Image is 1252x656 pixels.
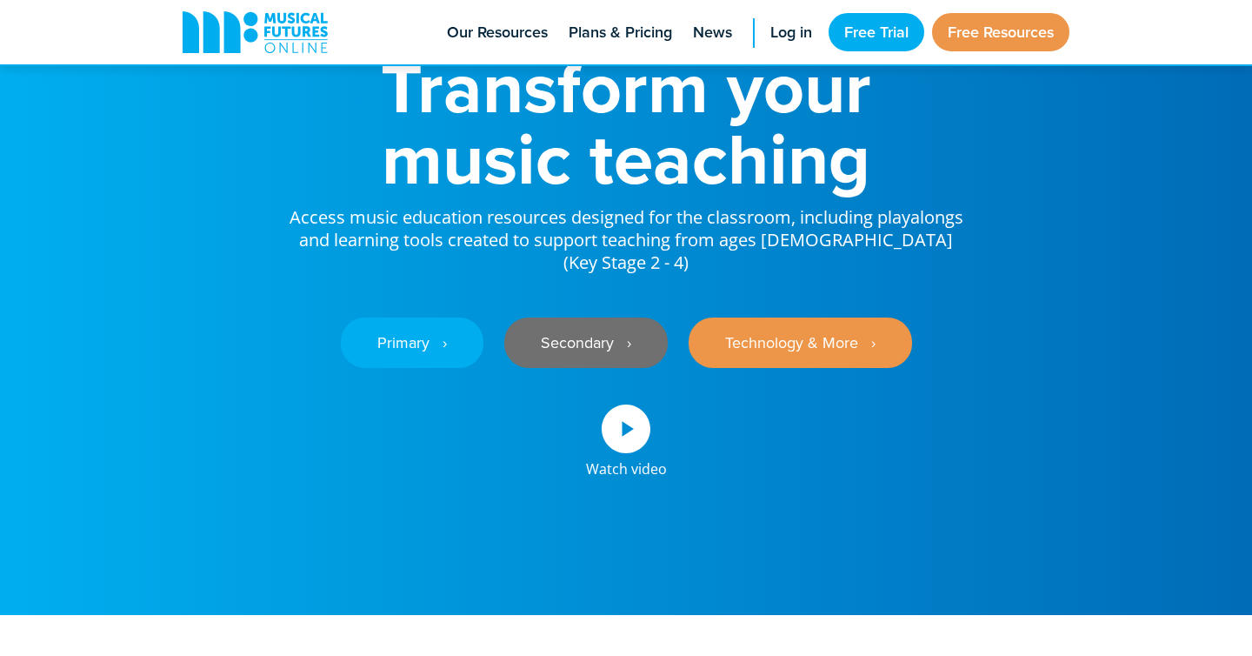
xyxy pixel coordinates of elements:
a: Free Trial [829,13,924,51]
span: Log in [770,21,812,44]
a: Technology & More ‎‏‏‎ ‎ › [689,318,912,368]
p: Access music education resources designed for the classroom, including playalongs and learning to... [287,194,965,274]
h1: Transform your music teaching [287,51,965,194]
div: Watch video [586,453,667,476]
a: Primary ‎‏‏‎ ‎ › [341,318,483,368]
a: Free Resources [932,13,1069,51]
span: News [693,21,732,44]
a: Secondary ‎‏‏‎ ‎ › [504,318,668,368]
span: Plans & Pricing [569,21,672,44]
span: Our Resources [447,21,548,44]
